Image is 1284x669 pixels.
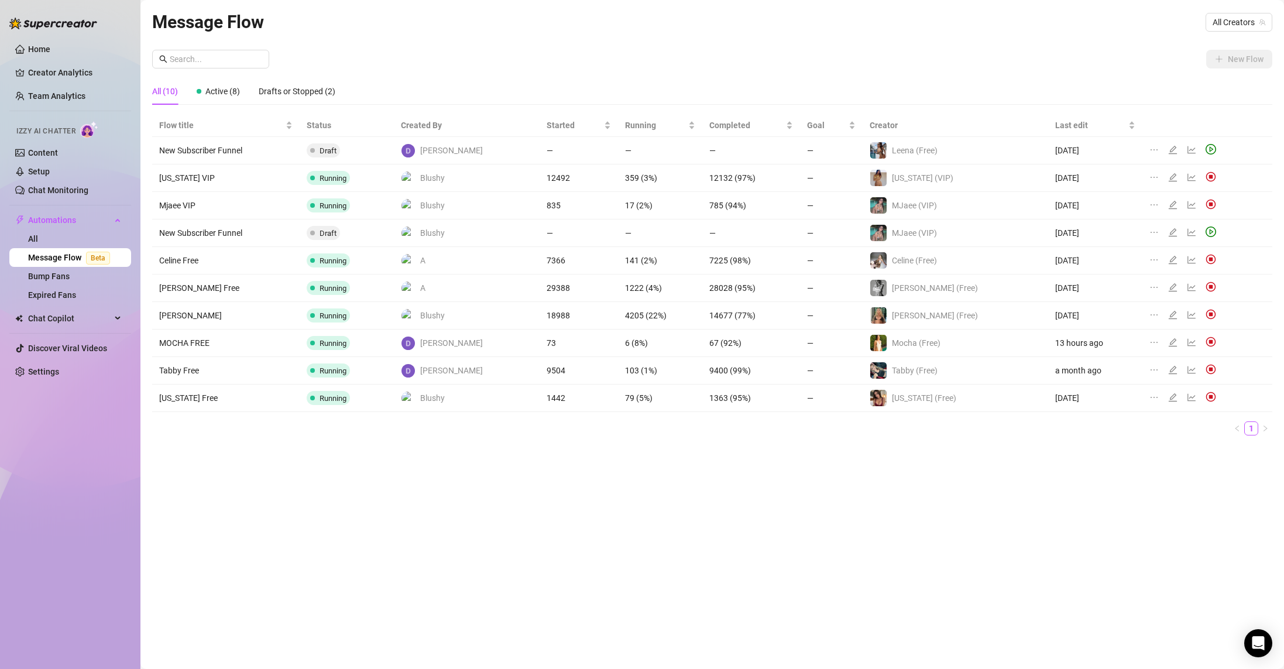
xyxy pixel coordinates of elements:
span: Running [625,119,686,132]
img: Blushy [401,309,415,323]
td: — [800,302,862,330]
img: svg%3e [1206,199,1216,210]
img: Georgia (Free) [870,390,887,406]
td: [US_STATE] Free [152,385,300,412]
span: [US_STATE] (Free) [892,393,956,403]
span: Leena (Free) [892,146,938,155]
span: Running [320,256,346,265]
td: 7225 (98%) [702,247,800,275]
td: [PERSON_NAME] [152,302,300,330]
span: Running [320,394,346,403]
img: svg%3e [1206,364,1216,375]
td: — [800,275,862,302]
span: ellipsis [1149,145,1159,155]
img: MJaee (VIP) [870,225,887,241]
td: Celine Free [152,247,300,275]
span: line-chart [1187,283,1196,292]
span: A [420,254,425,267]
th: Status [300,114,394,137]
span: line-chart [1187,338,1196,347]
span: ellipsis [1149,310,1159,320]
span: [US_STATE] (VIP) [892,173,953,183]
span: ellipsis [1149,255,1159,265]
span: line-chart [1187,255,1196,265]
td: 79 (5%) [618,385,702,412]
td: 1222 (4%) [618,275,702,302]
td: Tabby Free [152,357,300,385]
span: right [1262,425,1269,432]
span: Started [547,119,602,132]
td: 14677 (77%) [702,302,800,330]
td: 12492 [540,164,618,192]
img: Blushy [401,171,415,185]
td: 67 (92%) [702,330,800,357]
article: Message Flow [152,8,264,36]
img: svg%3e [1206,171,1216,182]
td: a month ago [1048,357,1142,385]
span: Active (8) [205,87,240,96]
img: svg%3e [1206,309,1216,320]
span: Flow title [159,119,283,132]
td: MOCHA FREE [152,330,300,357]
td: [DATE] [1048,247,1142,275]
td: — [800,137,862,164]
img: Kennedy (Free) [870,280,887,296]
span: line-chart [1187,310,1196,320]
span: Blushy [420,227,445,239]
span: ellipsis [1149,393,1159,402]
input: Search... [170,53,262,66]
td: 13 hours ago [1048,330,1142,357]
img: Leena (Free) [870,142,887,159]
span: edit [1168,173,1177,182]
span: ellipsis [1149,283,1159,292]
td: — [618,137,702,164]
a: Content [28,148,58,157]
span: [PERSON_NAME] [420,337,483,349]
span: edit [1168,228,1177,237]
img: A [401,254,415,267]
span: Blushy [420,171,445,184]
span: ellipsis [1149,338,1159,347]
img: MJaee (VIP) [870,197,887,214]
th: Started [540,114,618,137]
span: edit [1168,365,1177,375]
th: Created By [394,114,540,137]
span: Running [320,201,346,210]
span: play-circle [1206,144,1216,155]
img: Celine (Free) [870,252,887,269]
span: thunderbolt [15,215,25,225]
td: — [800,330,862,357]
a: Creator Analytics [28,63,122,82]
span: Running [320,174,346,183]
span: Blushy [420,309,445,322]
img: AI Chatter [80,121,98,138]
a: Home [28,44,50,54]
span: [PERSON_NAME] (Free) [892,311,978,320]
span: Chat Copilot [28,309,111,328]
img: A [401,282,415,295]
td: 141 (2%) [618,247,702,275]
span: Running [320,311,346,320]
span: edit [1168,393,1177,402]
td: New Subscriber Funnel [152,219,300,247]
span: MJaee (VIP) [892,228,937,238]
td: 103 (1%) [618,357,702,385]
span: left [1234,425,1241,432]
td: — [540,219,618,247]
span: line-chart [1187,228,1196,237]
a: 1 [1245,422,1258,435]
td: 835 [540,192,618,219]
th: Last edit [1048,114,1142,137]
img: Tabby (Free) [870,362,887,379]
td: [US_STATE] VIP [152,164,300,192]
span: Last edit [1055,119,1126,132]
td: — [702,137,800,164]
span: edit [1168,310,1177,320]
img: svg%3e [1206,337,1216,347]
td: New Subscriber Funnel [152,137,300,164]
th: Creator [863,114,1048,137]
a: All [28,234,38,243]
img: svg%3e [1206,282,1216,292]
td: 1442 [540,385,618,412]
img: David Webb [401,337,415,350]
